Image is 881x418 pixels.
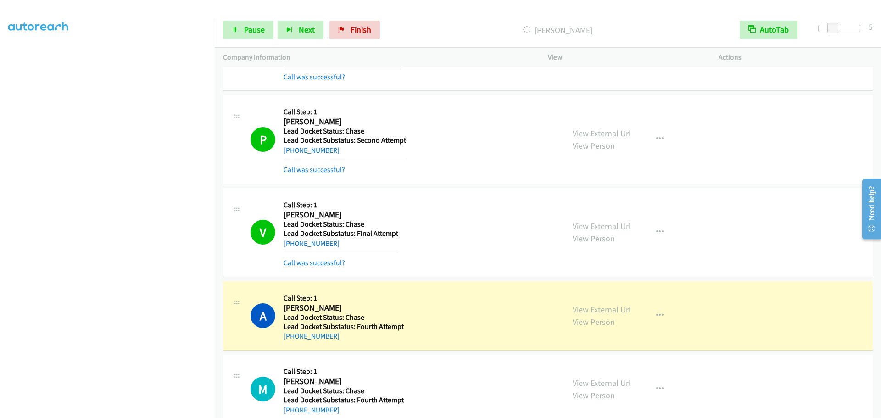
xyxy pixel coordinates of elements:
a: Call was successful? [284,258,345,267]
h5: Call Step: 1 [284,107,406,117]
span: Next [299,24,315,35]
h5: Call Step: 1 [284,201,398,210]
h5: Call Step: 1 [284,367,404,376]
h5: Call Step: 1 [284,294,404,303]
h1: V [251,220,275,245]
h2: [PERSON_NAME] [284,303,404,313]
h5: Lead Docket Status: Chase [284,386,404,396]
span: Pause [244,24,265,35]
h2: [PERSON_NAME] [284,117,406,127]
h5: Lead Docket Substatus: Final Attempt [284,229,398,238]
h2: [PERSON_NAME] [284,210,398,220]
a: View External Url [573,128,631,139]
h5: Lead Docket Status: Chase [284,220,398,229]
p: View [548,52,702,63]
a: View Person [573,233,615,244]
a: View Person [573,140,615,151]
p: Company Information [223,52,531,63]
h2: [PERSON_NAME] [284,376,404,387]
iframe: Resource Center [854,173,881,245]
p: Actions [719,52,873,63]
h1: P [251,127,275,152]
div: 5 [869,21,873,33]
a: View Person [573,390,615,401]
a: Pause [223,21,273,39]
a: [PHONE_NUMBER] [284,239,340,248]
h1: A [251,303,275,328]
a: Finish [329,21,380,39]
h5: Lead Docket Substatus: Fourth Attempt [284,322,404,331]
a: Call was successful? [284,72,345,81]
a: View Person [573,317,615,327]
p: [PERSON_NAME] [392,24,723,36]
h5: Lead Docket Status: Chase [284,127,406,136]
button: AutoTab [740,21,797,39]
a: View External Url [573,378,631,388]
a: [PHONE_NUMBER] [284,332,340,340]
span: Finish [351,24,371,35]
button: Next [278,21,323,39]
div: The call is yet to be attempted [251,377,275,401]
a: Call was successful? [284,165,345,174]
h5: Lead Docket Substatus: Second Attempt [284,136,406,145]
h5: Lead Docket Status: Chase [284,313,404,322]
a: [PHONE_NUMBER] [284,146,340,155]
h5: Lead Docket Substatus: Fourth Attempt [284,396,404,405]
a: View External Url [573,304,631,315]
h1: M [251,377,275,401]
a: View External Url [573,221,631,231]
a: [PHONE_NUMBER] [284,406,340,414]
